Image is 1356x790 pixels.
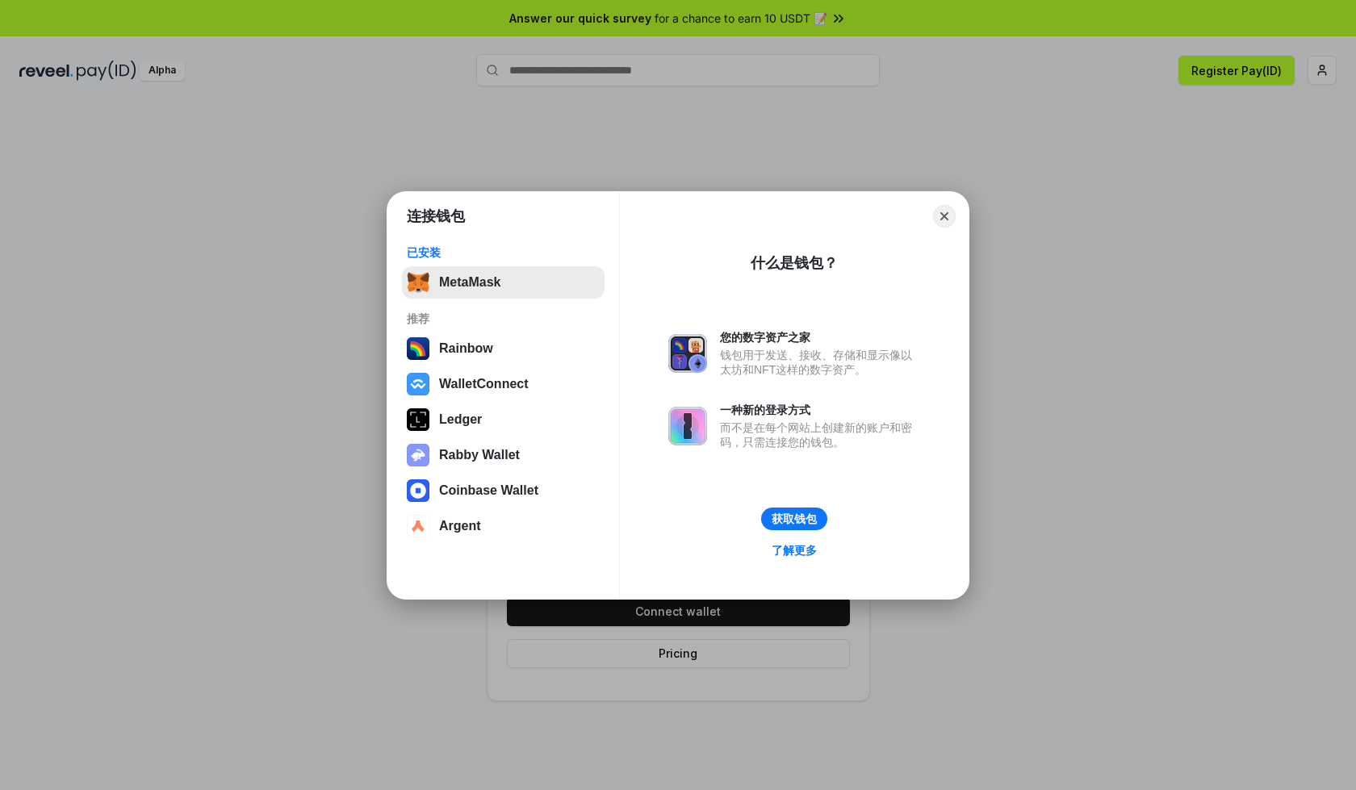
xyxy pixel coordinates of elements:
[407,245,600,260] div: 已安装
[762,540,827,561] a: 了解更多
[720,348,920,377] div: 钱包用于发送、接收、存储和显示像以太坊和NFT这样的数字资产。
[751,253,838,273] div: 什么是钱包？
[402,368,605,400] button: WalletConnect
[402,439,605,471] button: Rabby Wallet
[439,519,481,533] div: Argent
[761,508,827,530] button: 获取钱包
[439,377,529,391] div: WalletConnect
[772,512,817,526] div: 获取钱包
[407,515,429,537] img: svg+xml,%3Csvg%20width%3D%2228%22%20height%3D%2228%22%20viewBox%3D%220%200%2028%2028%22%20fill%3D...
[402,266,605,299] button: MetaMask
[407,373,429,395] img: svg+xml,%3Csvg%20width%3D%2228%22%20height%3D%2228%22%20viewBox%3D%220%200%2028%2028%22%20fill%3D...
[439,483,538,498] div: Coinbase Wallet
[720,330,920,345] div: 您的数字资产之家
[439,341,493,356] div: Rainbow
[407,311,600,326] div: 推荐
[407,479,429,502] img: svg+xml,%3Csvg%20width%3D%2228%22%20height%3D%2228%22%20viewBox%3D%220%200%2028%2028%22%20fill%3D...
[720,403,920,417] div: 一种新的登录方式
[439,412,482,427] div: Ledger
[402,510,605,542] button: Argent
[668,407,707,445] img: svg+xml,%3Csvg%20xmlns%3D%22http%3A%2F%2Fwww.w3.org%2F2000%2Fsvg%22%20fill%3D%22none%22%20viewBox...
[402,403,605,436] button: Ledger
[402,474,605,507] button: Coinbase Wallet
[720,420,920,449] div: 而不是在每个网站上创建新的账户和密码，只需连接您的钱包。
[933,205,956,228] button: Close
[772,543,817,558] div: 了解更多
[407,337,429,360] img: svg+xml,%3Csvg%20width%3D%22120%22%20height%3D%22120%22%20viewBox%3D%220%200%20120%20120%22%20fil...
[439,275,500,290] div: MetaMask
[407,271,429,294] img: svg+xml,%3Csvg%20fill%3D%22none%22%20height%3D%2233%22%20viewBox%3D%220%200%2035%2033%22%20width%...
[439,448,520,462] div: Rabby Wallet
[407,207,465,226] h1: 连接钱包
[407,444,429,466] img: svg+xml,%3Csvg%20xmlns%3D%22http%3A%2F%2Fwww.w3.org%2F2000%2Fsvg%22%20fill%3D%22none%22%20viewBox...
[402,332,605,365] button: Rainbow
[668,334,707,373] img: svg+xml,%3Csvg%20xmlns%3D%22http%3A%2F%2Fwww.w3.org%2F2000%2Fsvg%22%20fill%3D%22none%22%20viewBox...
[407,408,429,431] img: svg+xml,%3Csvg%20xmlns%3D%22http%3A%2F%2Fwww.w3.org%2F2000%2Fsvg%22%20width%3D%2228%22%20height%3...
